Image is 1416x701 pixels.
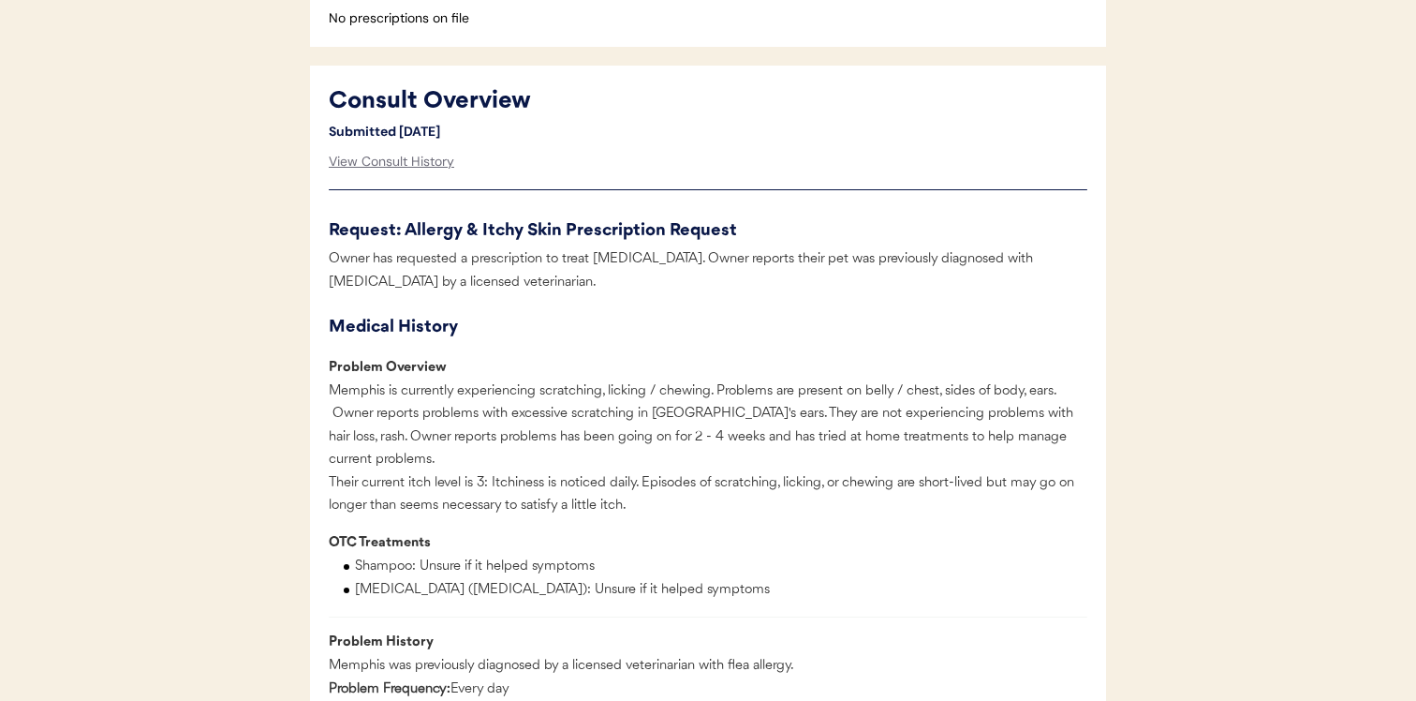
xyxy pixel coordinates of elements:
div: Owner has requested a prescription to treat [MEDICAL_DATA]. Owner reports their pet was previousl... [329,248,1087,294]
div: Shampoo: Unsure if it helped symptoms [355,556,595,579]
div: [MEDICAL_DATA] ([MEDICAL_DATA]): Unsure if it helped symptoms [355,579,770,603]
div: Submitted [DATE] [329,120,469,143]
div: Problem Overview [329,357,493,380]
div: Memphis was previously diagnosed by a licensed veterinarian with flea allergy. [329,655,794,679]
div: Consult Overview [329,84,881,120]
strong: Problem Frequency: [329,682,450,696]
div: OTC Treatments [329,532,493,556]
div: Request: Allergy & Itchy Skin Prescription Request [329,218,1087,244]
div: No prescriptions on file [329,9,1087,28]
div: Memphis is currently experiencing scratching, licking / chewing. Problems are present on belly / ... [329,380,1087,518]
div: View Consult History [329,143,454,181]
div: Medical History [329,313,1087,343]
div: Problem History [329,632,493,655]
